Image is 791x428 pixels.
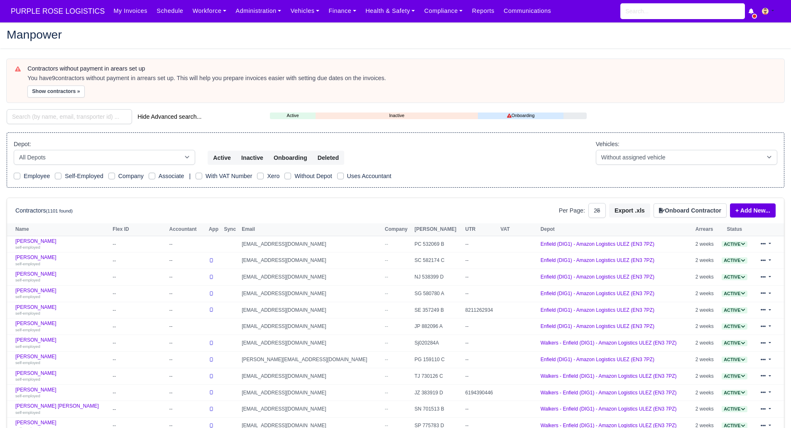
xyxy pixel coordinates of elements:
[541,390,677,396] a: Walkers - Enfield (DIG1) - Amazon Logistics ULEZ (EN3 7PZ)
[412,252,463,269] td: SC 582174 C
[693,335,718,352] td: 2 weeks
[749,388,791,428] iframe: Chat Widget
[15,254,108,267] a: [PERSON_NAME] self-employed
[412,318,463,335] td: JP 882096 A
[7,3,109,20] a: PURPLE ROSE LOGISTICS
[15,354,108,366] a: [PERSON_NAME] self-employed
[722,291,747,297] span: Active
[541,373,677,379] a: Walkers - Enfield (DIG1) - Amazon Logistics ULEZ (EN3 7PZ)
[412,223,463,236] th: [PERSON_NAME]
[463,285,499,302] td: --
[541,340,677,346] a: Walkers - Enfield (DIG1) - Amazon Logistics ULEZ (EN3 7PZ)
[222,223,240,236] th: Sync
[722,274,747,280] span: Active
[27,65,776,72] h6: Contractors without payment in arears set up
[693,401,718,418] td: 2 weeks
[110,285,167,302] td: --
[167,223,207,236] th: Accountant
[722,340,747,346] span: Active
[110,318,167,335] td: --
[15,337,108,349] a: [PERSON_NAME] self-employed
[412,236,463,252] td: PC 532069 B
[268,151,313,165] button: Onboarding
[693,318,718,335] td: 2 weeks
[110,236,167,252] td: --
[722,323,747,330] span: Active
[15,370,108,382] a: [PERSON_NAME] self-employed
[541,406,677,412] a: Walkers - Enfield (DIG1) - Amazon Logistics ULEZ (EN3 7PZ)
[240,269,383,286] td: [EMAIL_ADDRESS][DOMAIN_NAME]
[722,373,747,379] a: Active
[167,368,207,384] td: --
[15,304,108,316] a: [PERSON_NAME] self-employed
[596,139,620,149] label: Vehicles:
[727,203,776,218] div: + Add New...
[167,401,207,418] td: --
[559,206,585,215] label: Per Page:
[722,390,747,396] span: Active
[15,377,40,382] small: self-employed
[385,390,388,396] span: --
[240,401,383,418] td: [EMAIL_ADDRESS][DOMAIN_NAME]
[15,344,40,349] small: self-employed
[15,207,73,214] h6: Contractors
[722,257,747,264] span: Active
[324,3,361,19] a: Finance
[468,3,499,19] a: Reports
[463,368,499,384] td: --
[412,384,463,401] td: JZ 383919 D
[240,352,383,368] td: [PERSON_NAME][EMAIL_ADDRESS][DOMAIN_NAME]
[132,110,207,124] button: Hide Advanced search...
[206,171,252,181] label: With VAT Number
[412,401,463,418] td: SN 701513 B
[385,340,388,346] span: --
[270,112,315,119] a: Active
[167,384,207,401] td: --
[412,302,463,318] td: SE 357249 B
[412,368,463,384] td: TJ 730126 C
[294,171,332,181] label: Without Depot
[693,252,718,269] td: 2 weeks
[15,410,40,415] small: self-employed
[267,171,279,181] label: Xero
[110,335,167,352] td: --
[463,352,499,368] td: --
[541,307,654,313] a: Enfield (DIG1) - Amazon Logistics ULEZ (EN3 7PZ)
[412,352,463,368] td: PG 159110 C
[609,203,650,218] button: Export .xls
[15,262,40,266] small: self-employed
[541,241,654,247] a: Enfield (DIG1) - Amazon Logistics ULEZ (EN3 7PZ)
[693,236,718,252] td: 2 weeks
[207,223,222,236] th: App
[722,357,747,362] a: Active
[236,151,269,165] button: Inactive
[286,3,324,19] a: Vehicles
[693,384,718,401] td: 2 weeks
[189,173,191,179] span: |
[15,387,108,399] a: [PERSON_NAME] self-employed
[159,171,184,181] label: Associate
[14,139,31,149] label: Depot:
[240,252,383,269] td: [EMAIL_ADDRESS][DOMAIN_NAME]
[316,112,478,119] a: Inactive
[541,291,654,296] a: Enfield (DIG1) - Amazon Logistics ULEZ (EN3 7PZ)
[15,245,40,249] small: self-employed
[420,3,468,19] a: Compliance
[15,294,40,299] small: self-employed
[498,223,539,236] th: VAT
[167,269,207,286] td: --
[463,401,499,418] td: --
[693,223,718,236] th: Arrears
[718,223,751,236] th: Status
[361,3,420,19] a: Health & Safety
[385,373,388,379] span: --
[722,406,747,412] span: Active
[15,328,40,332] small: self-employed
[463,236,499,252] td: --
[110,252,167,269] td: --
[240,236,383,252] td: [EMAIL_ADDRESS][DOMAIN_NAME]
[463,269,499,286] td: --
[240,368,383,384] td: [EMAIL_ADDRESS][DOMAIN_NAME]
